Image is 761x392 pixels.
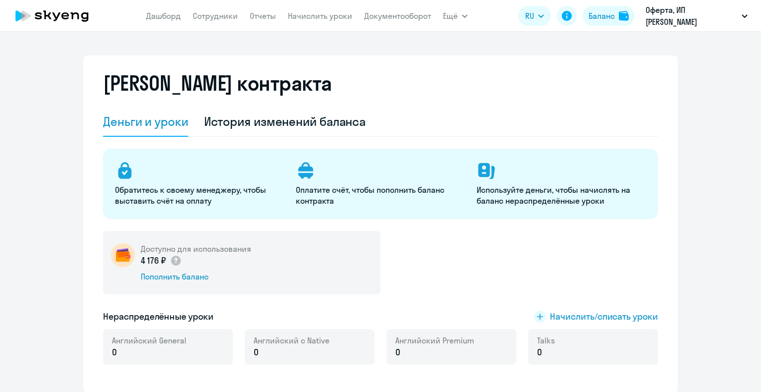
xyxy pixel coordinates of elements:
[141,243,251,254] h5: Доступно для использования
[477,184,646,206] p: Используйте деньги, чтобы начислять на баланс нераспределённые уроки
[646,4,738,28] p: Оферта, ИП [PERSON_NAME]
[364,11,431,21] a: Документооборот
[443,6,468,26] button: Ещё
[525,10,534,22] span: RU
[103,113,188,129] div: Деньги и уроки
[193,11,238,21] a: Сотрудники
[103,310,214,323] h5: Нераспределённые уроки
[250,11,276,21] a: Отчеты
[111,243,135,267] img: wallet-circle.png
[204,113,366,129] div: История изменений баланса
[103,71,332,95] h2: [PERSON_NAME] контракта
[619,11,629,21] img: balance
[112,346,117,359] span: 0
[395,335,474,346] span: Английский Premium
[296,184,465,206] p: Оплатите счёт, чтобы пополнить баланс контракта
[115,184,284,206] p: Обратитесь к своему менеджеру, чтобы выставить счёт на оплату
[550,310,658,323] span: Начислить/списать уроки
[395,346,400,359] span: 0
[254,346,259,359] span: 0
[112,335,186,346] span: Английский General
[141,254,182,267] p: 4 176 ₽
[141,271,251,282] div: Пополнить баланс
[537,335,555,346] span: Talks
[146,11,181,21] a: Дашборд
[589,10,615,22] div: Баланс
[443,10,458,22] span: Ещё
[254,335,329,346] span: Английский с Native
[537,346,542,359] span: 0
[583,6,635,26] button: Балансbalance
[288,11,352,21] a: Начислить уроки
[518,6,551,26] button: RU
[641,4,753,28] button: Оферта, ИП [PERSON_NAME]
